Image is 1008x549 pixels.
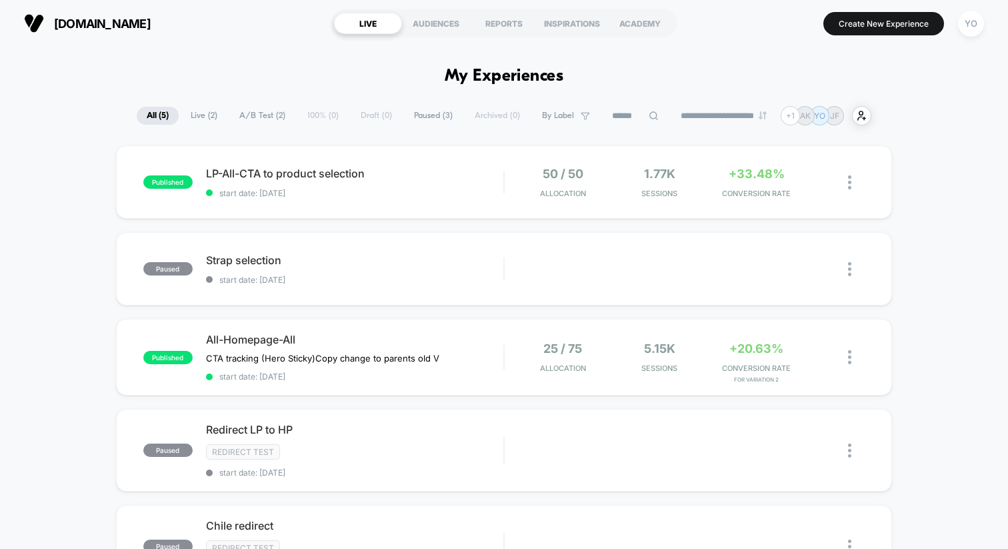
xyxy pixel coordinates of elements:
div: LIVE [334,13,402,34]
img: close [848,262,851,276]
p: JF [830,111,839,121]
span: All ( 5 ) [137,107,179,125]
span: Strap selection [206,253,503,267]
span: Paused ( 3 ) [404,107,463,125]
span: published [143,351,193,364]
span: +33.48% [729,167,785,181]
span: Live ( 2 ) [181,107,227,125]
span: Allocation [540,364,586,373]
div: ACADEMY [606,13,674,34]
span: [DOMAIN_NAME] [54,17,151,31]
span: Redirect LP to HP [206,423,503,436]
img: end [759,111,767,119]
span: start date: [DATE] [206,275,503,285]
button: [DOMAIN_NAME] [20,13,155,34]
button: Create New Experience [823,12,944,35]
span: A/B Test ( 2 ) [229,107,295,125]
span: Sessions [615,189,705,198]
button: YO [954,10,988,37]
span: 5.15k [644,342,675,356]
p: AK [800,111,811,121]
div: AUDIENCES [402,13,470,34]
span: CTA tracking (Hero Sticky)Copy change to parents old V [206,353,439,364]
img: close [848,444,851,458]
span: for Variation 2 [711,376,801,383]
span: Allocation [540,189,586,198]
div: YO [958,11,984,37]
span: CONVERSION RATE [711,189,801,198]
span: published [143,175,193,189]
img: close [848,350,851,364]
span: +20.63% [729,342,783,356]
span: start date: [DATE] [206,188,503,198]
div: + 1 [781,106,800,125]
span: start date: [DATE] [206,372,503,382]
div: INSPIRATIONS [538,13,606,34]
span: 1.77k [644,167,675,181]
img: Visually logo [24,13,44,33]
span: LP-All-CTA to product selection [206,167,503,180]
span: CONVERSION RATE [711,364,801,373]
span: 25 / 75 [543,342,582,356]
span: Redirect Test [206,444,280,460]
span: Sessions [615,364,705,373]
span: All-Homepage-All [206,333,503,346]
span: Chile redirect [206,519,503,532]
span: By Label [542,111,574,121]
img: close [848,175,851,189]
span: start date: [DATE] [206,468,503,478]
span: 50 / 50 [543,167,583,181]
h1: My Experiences [445,67,564,86]
p: YO [814,111,825,121]
div: REPORTS [470,13,538,34]
span: paused [143,262,193,276]
span: paused [143,444,193,457]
